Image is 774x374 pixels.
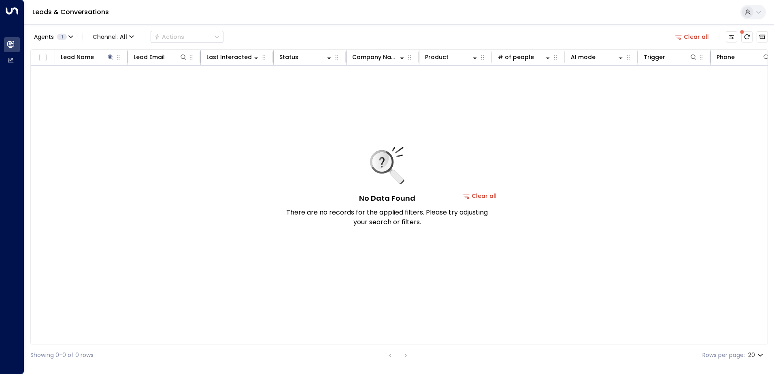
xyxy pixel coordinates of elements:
[151,31,223,43] button: Actions
[741,31,753,42] span: There are new threads available. Refresh the grid to view the latest updates.
[154,33,184,40] div: Actions
[57,34,67,40] span: 1
[672,31,712,42] button: Clear all
[279,52,333,62] div: Status
[30,351,94,359] div: Showing 0-0 of 0 rows
[206,52,260,62] div: Last Interacted
[151,31,223,43] div: Button group with a nested menu
[32,7,109,17] a: Leads & Conversations
[748,349,765,361] div: 20
[206,52,252,62] div: Last Interacted
[352,52,406,62] div: Company Name
[498,52,552,62] div: # of people
[286,208,488,227] p: There are no records for the applied filters. Please try adjusting your search or filters.
[385,350,411,360] nav: pagination navigation
[644,52,665,62] div: Trigger
[359,193,415,204] h5: No Data Found
[134,52,165,62] div: Lead Email
[717,52,770,62] div: Phone
[571,52,625,62] div: AI mode
[717,52,735,62] div: Phone
[702,351,745,359] label: Rows per page:
[571,52,595,62] div: AI mode
[644,52,697,62] div: Trigger
[120,34,127,40] span: All
[425,52,479,62] div: Product
[425,52,449,62] div: Product
[89,31,137,42] span: Channel:
[279,52,298,62] div: Status
[352,52,398,62] div: Company Name
[38,53,48,63] span: Toggle select all
[726,31,737,42] button: Customize
[61,52,94,62] div: Lead Name
[498,52,534,62] div: # of people
[757,31,768,42] button: Archived Leads
[89,31,137,42] button: Channel:All
[30,31,76,42] button: Agents1
[61,52,115,62] div: Lead Name
[134,52,187,62] div: Lead Email
[34,34,54,40] span: Agents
